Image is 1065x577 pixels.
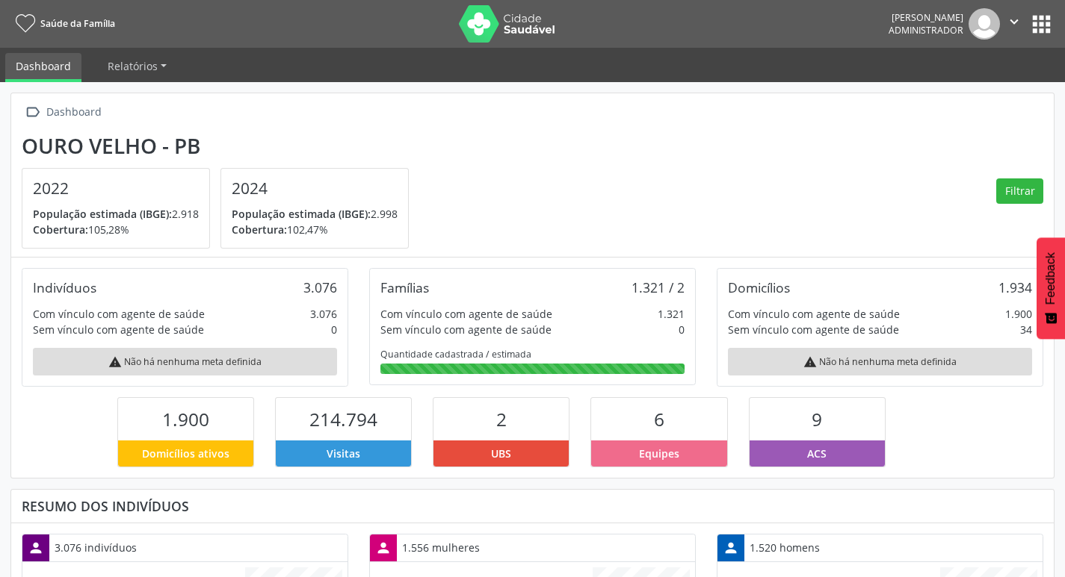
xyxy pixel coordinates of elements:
[728,348,1032,375] div: Não há nenhuma meta definida
[33,179,199,198] h4: 2022
[33,222,88,237] span: Cobertura:
[380,279,429,296] div: Famílias
[108,355,122,369] i: warning
[1037,237,1065,339] button: Feedback - Mostrar pesquisa
[33,206,199,222] p: 2.918
[728,322,899,337] div: Sem vínculo com agente de saúde
[728,306,900,322] div: Com vínculo com agente de saúde
[22,102,104,123] a:  Dashboard
[889,24,963,37] span: Administrador
[639,446,679,461] span: Equipes
[142,446,229,461] span: Domicílios ativos
[40,17,115,30] span: Saúde da Família
[1006,13,1022,30] i: 
[632,279,685,296] div: 1.321 / 2
[33,306,205,322] div: Com vínculo com agente de saúde
[49,534,142,561] div: 3.076 indivíduos
[744,534,825,561] div: 1.520 homens
[331,322,337,337] div: 0
[496,407,507,431] span: 2
[889,11,963,24] div: [PERSON_NAME]
[380,348,685,361] div: Quantidade cadastrada / estimada
[309,407,377,431] span: 214.794
[97,53,177,79] a: Relatórios
[33,207,172,221] span: População estimada (IBGE):
[22,134,419,158] div: Ouro Velho - PB
[232,222,398,237] p: 102,47%
[232,179,398,198] h4: 2024
[1000,8,1028,40] button: 
[658,306,685,322] div: 1.321
[33,322,204,337] div: Sem vínculo com agente de saúde
[33,348,337,375] div: Não há nenhuma meta definida
[108,59,158,73] span: Relatórios
[679,322,685,337] div: 0
[22,498,1043,514] div: Resumo dos indivíduos
[1028,11,1055,37] button: apps
[1020,322,1032,337] div: 34
[232,222,287,237] span: Cobertura:
[380,306,552,322] div: Com vínculo com agente de saúde
[33,222,199,237] p: 105,28%
[303,279,337,296] div: 3.076
[10,11,115,36] a: Saúde da Família
[232,207,371,221] span: População estimada (IBGE):
[812,407,822,431] span: 9
[998,279,1032,296] div: 1.934
[43,102,104,123] div: Dashboard
[310,306,337,322] div: 3.076
[491,446,511,461] span: UBS
[5,53,81,82] a: Dashboard
[728,279,790,296] div: Domicílios
[723,540,739,556] i: person
[33,279,96,296] div: Indivíduos
[803,355,817,369] i: warning
[22,102,43,123] i: 
[327,446,360,461] span: Visitas
[397,534,485,561] div: 1.556 mulheres
[807,446,827,461] span: ACS
[1005,306,1032,322] div: 1.900
[162,407,209,431] span: 1.900
[232,206,398,222] p: 2.998
[375,540,392,556] i: person
[380,322,552,337] div: Sem vínculo com agente de saúde
[969,8,1000,40] img: img
[1044,252,1058,305] span: Feedback
[996,178,1043,204] button: Filtrar
[654,407,664,431] span: 6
